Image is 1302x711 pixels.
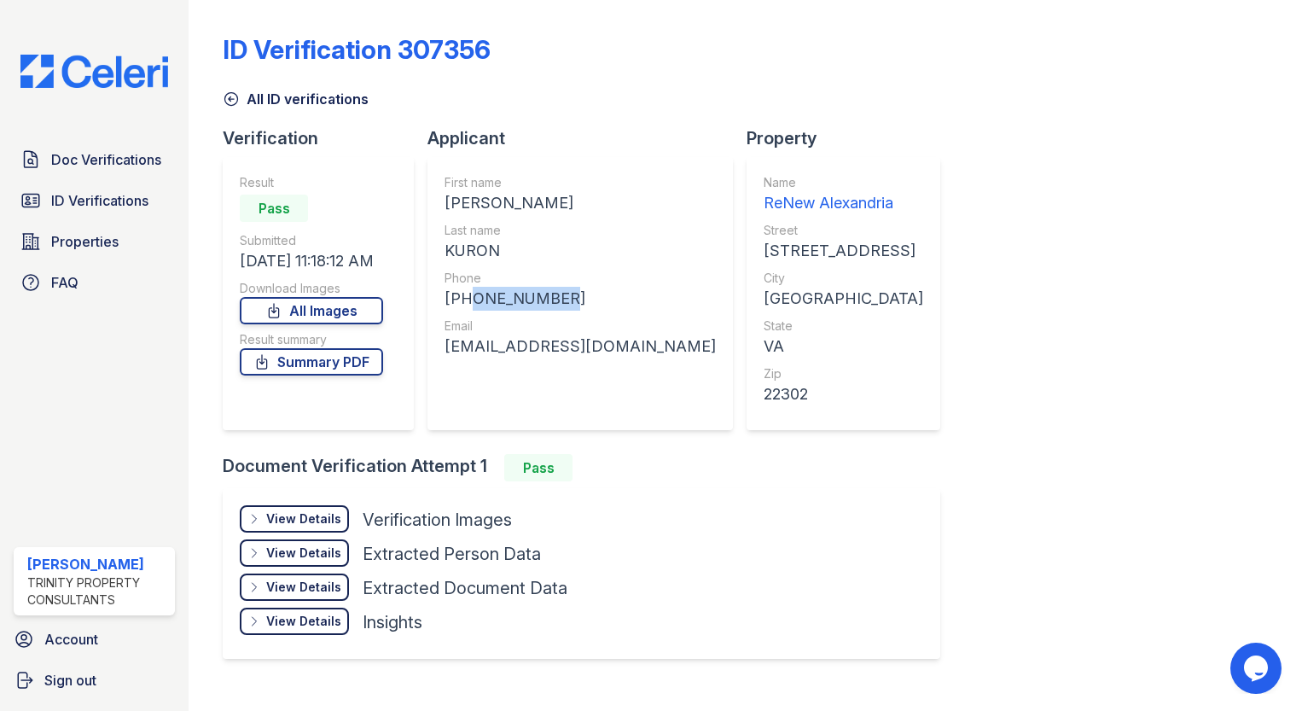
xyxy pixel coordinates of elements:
div: [PERSON_NAME] [27,554,168,574]
a: Account [7,622,182,656]
a: ID Verifications [14,184,175,218]
div: [DATE] 11:18:12 AM [240,249,383,273]
span: ID Verifications [51,190,148,211]
a: Summary PDF [240,348,383,376]
div: Trinity Property Consultants [27,574,168,609]
span: Properties [51,231,119,252]
div: 22302 [764,382,923,406]
div: Pass [504,454,573,481]
div: Extracted Document Data [363,576,567,600]
div: View Details [266,613,341,630]
div: ID Verification 307356 [223,34,491,65]
div: Email [445,318,716,335]
div: [GEOGRAPHIC_DATA] [764,287,923,311]
div: View Details [266,545,341,562]
div: Document Verification Attempt 1 [223,454,954,481]
div: KURON [445,239,716,263]
a: Properties [14,224,175,259]
a: All ID verifications [223,89,369,109]
a: All Images [240,297,383,324]
div: Submitted [240,232,383,249]
img: CE_Logo_Blue-a8612792a0a2168367f1c8372b55b34899dd931a85d93a1a3d3e32e68fde9ad4.png [7,55,182,88]
div: View Details [266,579,341,596]
div: [PHONE_NUMBER] [445,287,716,311]
span: Doc Verifications [51,149,161,170]
div: First name [445,174,716,191]
div: Applicant [427,126,747,150]
div: Pass [240,195,308,222]
div: [STREET_ADDRESS] [764,239,923,263]
div: Verification [223,126,427,150]
iframe: chat widget [1230,643,1285,694]
div: Result summary [240,331,383,348]
a: Sign out [7,663,182,697]
div: City [764,270,923,287]
div: Download Images [240,280,383,297]
a: Name ReNew Alexandria [764,174,923,215]
div: Extracted Person Data [363,542,541,566]
div: [EMAIL_ADDRESS][DOMAIN_NAME] [445,335,716,358]
span: Sign out [44,670,96,691]
div: State [764,318,923,335]
div: Zip [764,365,923,382]
div: Result [240,174,383,191]
div: Street [764,222,923,239]
div: [PERSON_NAME] [445,191,716,215]
div: ReNew Alexandria [764,191,923,215]
div: VA [764,335,923,358]
a: FAQ [14,265,175,300]
div: View Details [266,510,341,527]
div: Phone [445,270,716,287]
div: Insights [363,610,422,634]
span: Account [44,629,98,650]
div: Verification Images [363,508,512,532]
span: FAQ [51,272,78,293]
div: Name [764,174,923,191]
div: Property [747,126,954,150]
div: Last name [445,222,716,239]
a: Doc Verifications [14,143,175,177]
